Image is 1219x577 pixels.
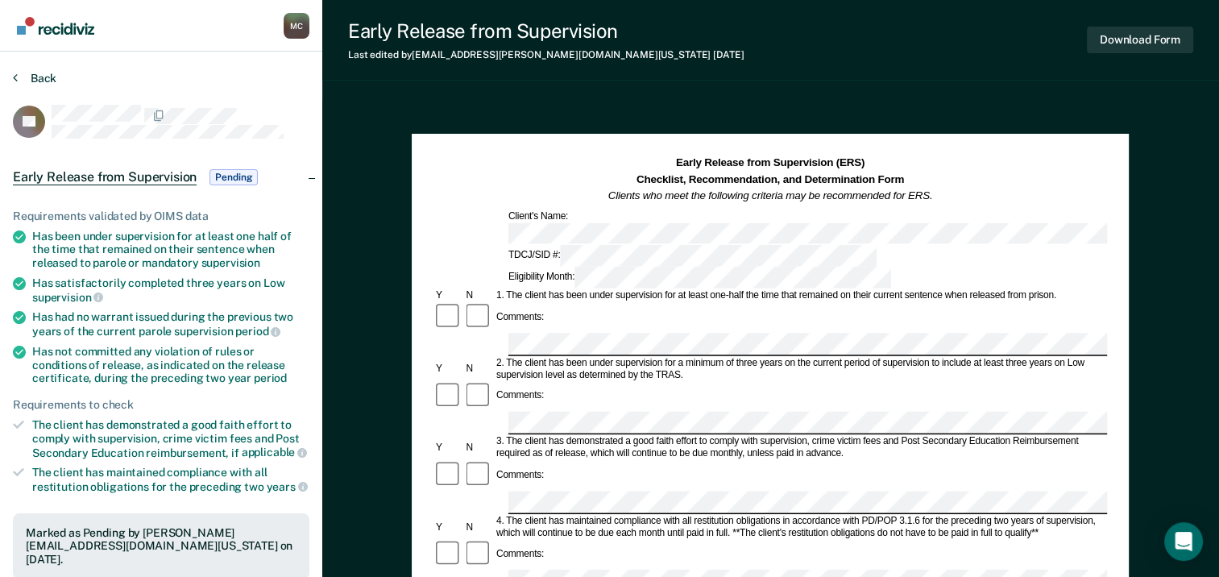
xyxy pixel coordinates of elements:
div: 1. The client has been under supervision for at least one-half the time that remained on their cu... [494,290,1107,302]
div: Has not committed any violation of rules or conditions of release, as indicated on the release ce... [32,345,309,385]
div: M C [284,13,309,39]
span: applicable [242,446,307,459]
div: Y [433,363,463,375]
img: Recidiviz [17,17,94,35]
div: Last edited by [EMAIL_ADDRESS][PERSON_NAME][DOMAIN_NAME][US_STATE] [348,49,744,60]
div: N [464,363,494,375]
span: Pending [209,169,258,185]
div: Y [433,290,463,302]
div: The client has demonstrated a good faith effort to comply with supervision, crime victim fees and... [32,418,309,459]
div: 2. The client has been under supervision for a minimum of three years on the current period of su... [494,357,1107,381]
div: Y [433,521,463,533]
div: Early Release from Supervision [348,19,744,43]
div: Comments: [494,549,546,561]
span: Early Release from Supervision [13,169,197,185]
div: The client has maintained compliance with all restitution obligations for the preceding two [32,466,309,493]
span: supervision [201,256,260,269]
span: supervision [32,291,103,304]
div: Eligibility Month: [506,267,894,288]
strong: Checklist, Recommendation, and Determination Form [636,173,904,185]
div: Marked as Pending by [PERSON_NAME][EMAIL_ADDRESS][DOMAIN_NAME][US_STATE] on [DATE]. [26,526,296,567]
strong: Early Release from Supervision (ERS) [676,157,864,169]
div: Has been under supervision for at least one half of the time that remained on their sentence when... [32,230,309,270]
div: Y [433,442,463,454]
div: 4. The client has maintained compliance with all restitution obligations in accordance with PD/PO... [494,515,1107,539]
div: Comments: [494,469,546,481]
div: Open Intercom Messenger [1164,522,1203,561]
div: Requirements validated by OIMS data [13,210,309,223]
div: Comments: [494,390,546,402]
span: [DATE] [713,49,744,60]
div: N [464,442,494,454]
div: 3. The client has demonstrated a good faith effort to comply with supervision, crime victim fees ... [494,436,1107,460]
span: years [267,480,308,493]
div: Has satisfactorily completed three years on Low [32,276,309,304]
button: Download Form [1087,27,1193,53]
em: Clients who meet the following criteria may be recommended for ERS. [608,189,933,201]
div: Has had no warrant issued during the previous two years of the current parole supervision [32,310,309,338]
div: N [464,290,494,302]
button: Profile dropdown button [284,13,309,39]
div: TDCJ/SID #: [506,246,879,268]
div: Requirements to check [13,398,309,412]
div: Comments: [494,311,546,323]
button: Back [13,71,56,85]
span: period [235,325,280,338]
span: period [254,372,287,384]
div: N [464,521,494,533]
